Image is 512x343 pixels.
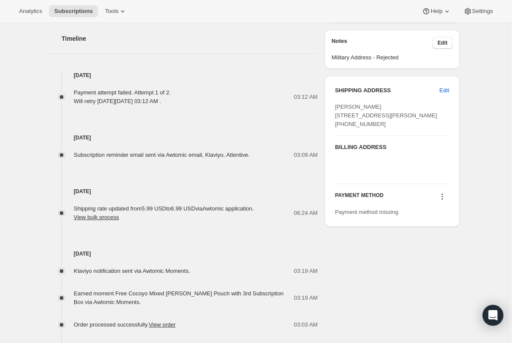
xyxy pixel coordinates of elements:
[48,249,318,258] h4: [DATE]
[100,5,132,17] button: Tools
[332,53,453,62] span: Military Address - Rejected
[432,37,453,49] button: Edit
[105,8,118,15] span: Tools
[74,321,176,328] span: Order processed successfully.
[74,214,119,220] button: View bulk process
[74,88,171,106] div: Payment attempt failed. Attempt 1 of 2. Will retry [DATE][DATE] 03:12 AM .
[74,290,284,305] span: Earned moment Free Cocoyo Mixed [PERSON_NAME] Pouch with 3rd Subscription Box via Awtomic Moments.
[48,187,318,196] h4: [DATE]
[440,86,449,95] span: Edit
[294,151,318,159] span: 03:09 AM
[332,37,433,49] h3: Notes
[335,192,384,204] h3: PAYMENT METHOD
[430,8,442,15] span: Help
[335,104,437,127] span: [PERSON_NAME] [STREET_ADDRESS][PERSON_NAME] [PHONE_NUMBER]
[417,5,456,17] button: Help
[294,294,318,302] span: 03:19 AM
[54,8,93,15] span: Subscriptions
[472,8,493,15] span: Settings
[74,152,250,158] span: Subscription reminder email sent via Awtomic email, Klaviyo, Attentive.
[294,209,318,217] span: 06:24 AM
[74,205,254,220] span: Shipping rate updated from 5.99 USD to 6.99 USD via Awtomic application .
[335,86,440,95] h3: SHIPPING ADDRESS
[294,320,318,329] span: 03:03 AM
[483,305,503,326] div: Open Intercom Messenger
[294,267,318,275] span: 03:19 AM
[48,71,318,80] h4: [DATE]
[294,93,318,101] span: 03:12 AM
[19,8,42,15] span: Analytics
[434,84,454,97] button: Edit
[14,5,47,17] button: Analytics
[62,34,318,43] h2: Timeline
[49,5,98,17] button: Subscriptions
[335,143,449,152] h3: BILLING ADDRESS
[48,133,318,142] h4: [DATE]
[74,268,190,274] span: Klaviyo notification sent via Awtomic Moments.
[437,39,447,46] span: Edit
[149,321,176,328] a: View order
[458,5,498,17] button: Settings
[335,209,398,215] span: Payment method missing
